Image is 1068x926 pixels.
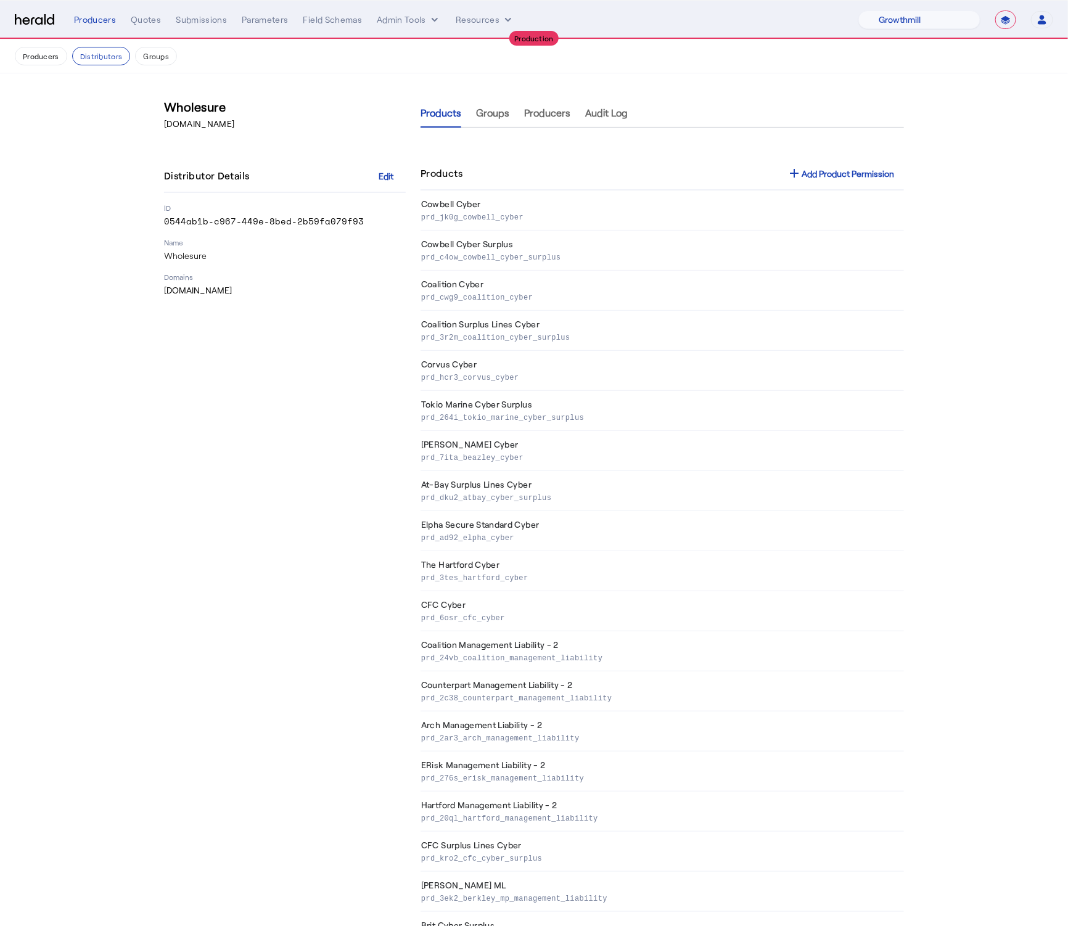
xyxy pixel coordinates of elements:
p: prd_hcr3_corvus_cyber [421,371,899,383]
td: Coalition Cyber [421,271,904,311]
div: Field Schemas [303,14,363,26]
p: 0544ab1b-c967-449e-8bed-2b59fa079f93 [164,215,406,227]
h3: Wholesure [164,98,406,115]
p: [DOMAIN_NAME] [164,118,406,130]
td: At-Bay Surplus Lines Cyber [421,471,904,511]
td: Tokio Marine Cyber Surplus [421,391,904,431]
div: Production [509,31,559,46]
td: Coalition Surplus Lines Cyber [421,311,904,351]
td: Corvus Cyber [421,351,904,391]
td: Coalition Management Liability - 2 [421,631,904,671]
span: Products [421,108,461,118]
td: The Hartford Cyber [421,551,904,591]
a: Products [421,98,461,128]
p: prd_24vb_coalition_management_liability [421,651,899,663]
button: Edit [366,165,406,187]
div: Parameters [242,14,289,26]
td: CFC Surplus Lines Cyber [421,832,904,872]
td: CFC Cyber [421,591,904,631]
td: Cowbell Cyber [421,191,904,231]
p: prd_ad92_elpha_cyber [421,531,899,543]
td: Elpha Secure Standard Cyber [421,511,904,551]
button: Add Product Permission [777,162,904,184]
td: Cowbell Cyber Surplus [421,231,904,271]
p: prd_3tes_hartford_cyber [421,571,899,583]
p: Wholesure [164,250,406,262]
div: Add Product Permission [787,166,894,181]
p: prd_264i_tokio_marine_cyber_surplus [421,411,899,423]
p: prd_3ek2_berkley_mp_management_liability [421,891,899,904]
button: Groups [135,47,177,65]
a: Producers [524,98,570,128]
p: Name [164,237,406,247]
p: prd_2ar3_arch_management_liability [421,731,899,744]
p: prd_6osr_cfc_cyber [421,611,899,623]
span: Groups [476,108,509,118]
td: [PERSON_NAME] Cyber [421,431,904,471]
p: prd_3r2m_coalition_cyber_surplus [421,330,899,343]
button: Producers [15,47,67,65]
div: Producers [74,14,116,26]
p: prd_276s_erisk_management_liability [421,771,899,784]
button: Distributors [72,47,131,65]
p: prd_jk0g_cowbell_cyber [421,210,899,223]
h4: Distributor Details [164,168,255,183]
span: Producers [524,108,570,118]
p: prd_dku2_atbay_cyber_surplus [421,491,899,503]
img: Herald Logo [15,14,54,26]
h4: Products [421,166,462,181]
td: [PERSON_NAME] ML [421,872,904,912]
p: Domains [164,272,406,282]
a: Audit Log [585,98,628,128]
div: Quotes [131,14,161,26]
p: prd_7ita_beazley_cyber [421,451,899,463]
td: Arch Management Liability - 2 [421,711,904,752]
p: prd_2c38_counterpart_management_liability [421,691,899,703]
p: prd_c4ow_cowbell_cyber_surplus [421,250,899,263]
td: ERisk Management Liability - 2 [421,752,904,792]
p: prd_cwg9_coalition_cyber [421,290,899,303]
span: Audit Log [585,108,628,118]
p: ID [164,203,406,213]
button: Resources dropdown menu [456,14,514,26]
mat-icon: add [787,166,802,181]
div: Submissions [176,14,227,26]
div: Edit [379,170,393,182]
p: [DOMAIN_NAME] [164,284,406,297]
a: Groups [476,98,509,128]
button: internal dropdown menu [377,14,441,26]
td: Counterpart Management Liability - 2 [421,671,904,711]
p: prd_20ql_hartford_management_liability [421,811,899,824]
p: prd_kro2_cfc_cyber_surplus [421,851,899,864]
td: Hartford Management Liability - 2 [421,792,904,832]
